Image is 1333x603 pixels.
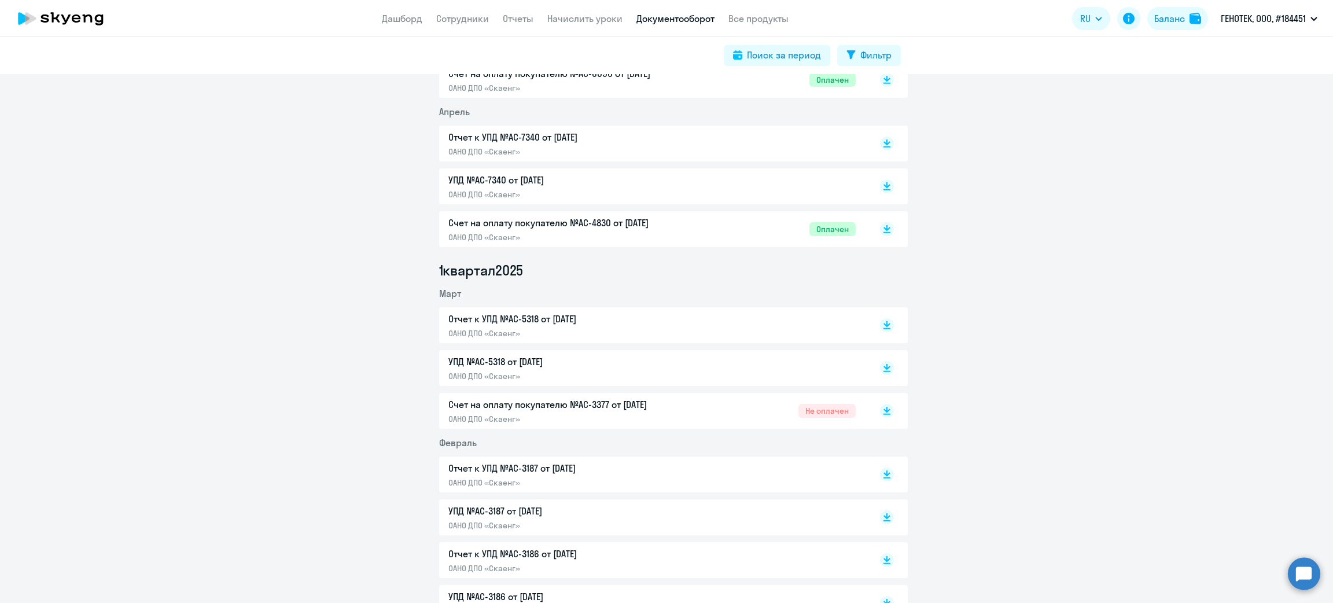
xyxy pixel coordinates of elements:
a: Начислить уроки [547,13,623,24]
p: УПД №AC-7340 от [DATE] [448,173,691,187]
a: Документооборот [636,13,715,24]
p: ГЕНОТЕК, ООО, #184451 [1221,12,1306,25]
span: Не оплачен [798,404,856,418]
p: Счет на оплату покупателю №AC-4830 от [DATE] [448,216,691,230]
span: Оплачен [809,222,856,236]
div: Фильтр [860,48,892,62]
a: Все продукты [728,13,789,24]
p: ОАНО ДПО «Скаенг» [448,371,691,381]
button: Фильтр [837,45,901,66]
p: Отчет к УПД №AC-5318 от [DATE] [448,312,691,326]
button: Поиск за период [724,45,830,66]
p: Отчет к УПД №AC-3187 от [DATE] [448,461,691,475]
p: ОАНО ДПО «Скаенг» [448,328,691,339]
a: Отчет к УПД №AC-5318 от [DATE]ОАНО ДПО «Скаенг» [448,312,856,339]
span: Февраль [439,437,477,448]
li: 1 квартал 2025 [439,261,908,280]
button: RU [1072,7,1110,30]
p: ОАНО ДПО «Скаенг» [448,520,691,531]
span: Март [439,288,461,299]
a: УПД №AC-5318 от [DATE]ОАНО ДПО «Скаенг» [448,355,856,381]
p: ОАНО ДПО «Скаенг» [448,83,691,93]
div: Баланс [1154,12,1185,25]
a: Отчет к УПД №AC-3186 от [DATE]ОАНО ДПО «Скаенг» [448,547,856,573]
div: Поиск за период [747,48,821,62]
p: ОАНО ДПО «Скаенг» [448,477,691,488]
a: Сотрудники [436,13,489,24]
span: Апрель [439,106,470,117]
p: ОАНО ДПО «Скаенг» [448,189,691,200]
a: УПД №AC-3187 от [DATE]ОАНО ДПО «Скаенг» [448,504,856,531]
a: Счет на оплату покупателю №AC-6096 от [DATE]ОАНО ДПО «Скаенг»Оплачен [448,67,856,93]
p: ОАНО ДПО «Скаенг» [448,563,691,573]
p: Отчет к УПД №AC-3186 от [DATE] [448,547,691,561]
p: УПД №AC-5318 от [DATE] [448,355,691,369]
p: УПД №AC-3187 от [DATE] [448,504,691,518]
span: Оплачен [809,73,856,87]
a: Отчеты [503,13,533,24]
span: RU [1080,12,1091,25]
a: УПД №AC-7340 от [DATE]ОАНО ДПО «Скаенг» [448,173,856,200]
a: Счет на оплату покупателю №AC-3377 от [DATE]ОАНО ДПО «Скаенг»Не оплачен [448,398,856,424]
a: Дашборд [382,13,422,24]
a: Отчет к УПД №AC-3187 от [DATE]ОАНО ДПО «Скаенг» [448,461,856,488]
button: Балансbalance [1147,7,1208,30]
button: ГЕНОТЕК, ООО, #184451 [1215,5,1323,32]
p: Счет на оплату покупателю №AC-3377 от [DATE] [448,398,691,411]
img: balance [1190,13,1201,24]
p: ОАНО ДПО «Скаенг» [448,232,691,242]
p: Отчет к УПД №AC-7340 от [DATE] [448,130,691,144]
p: ОАНО ДПО «Скаенг» [448,414,691,424]
a: Отчет к УПД №AC-7340 от [DATE]ОАНО ДПО «Скаенг» [448,130,856,157]
a: Счет на оплату покупателю №AC-4830 от [DATE]ОАНО ДПО «Скаенг»Оплачен [448,216,856,242]
p: ОАНО ДПО «Скаенг» [448,146,691,157]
